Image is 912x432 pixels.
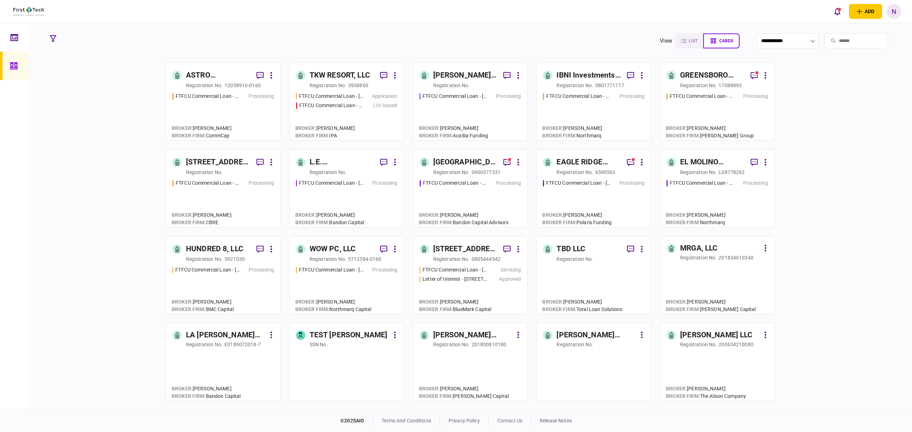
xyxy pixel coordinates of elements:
span: broker firm : [542,133,576,138]
div: BMC Capital [172,306,234,313]
div: Processing [496,179,521,187]
div: [PERSON_NAME] Capital [419,393,509,400]
div: registration no. [680,169,717,176]
span: broker firm : [666,133,700,138]
div: [PERSON_NAME] [666,385,746,393]
a: WOW PC, LLCregistration no.5712384-0160FTFCU Commercial Loan - 2203 Texas ParkwayProcessingBroker... [289,236,404,314]
div: 17088893 [719,82,742,89]
div: registration no. [310,255,346,263]
a: ASTRO PROPERTIES LLCregistration no.12058916-0160FTFCU Commercial Loan - 1650 S Carbon Ave Price ... [166,62,281,141]
button: N [886,4,901,19]
div: 201800810180 [472,341,507,348]
div: [PERSON_NAME] [419,211,509,219]
div: registration no. [680,82,717,89]
div: registration no. [186,82,223,89]
div: Application [372,93,397,100]
span: Broker : [542,299,563,305]
div: FTFCU Commercial Loan - 6 Uvalde Road Houston TX [546,93,610,100]
div: TBD LLC [556,243,585,255]
div: 201834610340 [719,254,753,261]
div: [PERSON_NAME] [666,211,726,219]
div: Processing [249,179,274,187]
div: registration no. [433,169,470,176]
div: HUNDRED 8, LLC [186,243,243,255]
div: [PERSON_NAME] [666,125,754,132]
div: 6590563 [595,169,616,176]
div: [GEOGRAPHIC_DATA] PASSAIC, LLC [433,157,498,168]
div: FTFCU Commercial Loan - 25590 Avenue Stafford [299,179,363,187]
div: registration no. [186,341,223,348]
div: registration no. [556,169,593,176]
div: registration no. [680,254,717,261]
div: registration no. [680,341,717,348]
div: FTFCU Commercial Loan - 2410 Charleston Highway [299,102,363,109]
span: broker firm : [666,306,700,312]
div: [PERSON_NAME] Group [666,132,754,139]
a: EL MOLINO MOBILE HOME PARK, LLCregistration no.L08778262FTFCU Commercial Loan - 1552 W Miracle Mi... [660,149,775,227]
div: [PERSON_NAME] Revocable Trust [556,330,636,341]
span: broker firm : [172,306,206,312]
div: LOI Issued [373,102,397,109]
div: FTFCU Commercial Loan - 26095 Kestrel Dr Evan Mills NY [546,179,611,187]
span: Broker : [172,125,193,131]
div: 3921030 [224,255,245,263]
button: list [675,33,703,48]
div: Processing [372,179,397,187]
span: Broker : [419,299,440,305]
div: Processing [496,93,521,100]
div: FTFCU Commercial Loan - 1650 S Carbon Ave Price UT [176,93,240,100]
span: broker firm : [295,306,330,312]
div: GREENSBORO ESTATES LLC [680,70,745,81]
div: [PERSON_NAME] [172,298,234,306]
div: FTFCU Commercial Loan - 1402 Boone Street [299,93,363,100]
span: broker firm : [419,306,453,312]
span: broker firm : [172,220,206,225]
span: Broker : [172,299,193,305]
a: TKW RESORT, LLCregistration no.3938860FTFCU Commercial Loan - 1402 Boone StreetApplicationFTFCU C... [289,62,404,141]
div: view [660,37,672,45]
div: FTFCU Commercial Loan - 2203 Texas Parkway [299,266,363,274]
div: registration no. [186,255,223,263]
div: IPA [295,132,355,139]
div: registration no. [433,255,470,263]
span: Broker : [419,125,440,131]
div: CBRE [172,219,232,226]
div: [PERSON_NAME] [419,298,492,306]
div: Northmarq Capital [295,306,372,313]
a: [GEOGRAPHIC_DATA] PASSAIC, LLCregistration no.0600377331FTFCU Commercial Loan - 325 Main Street L... [413,149,528,227]
div: LA [PERSON_NAME] LLC. [186,330,266,341]
div: SSN no. [310,341,328,348]
div: Processing [620,179,644,187]
span: broker firm : [666,220,700,225]
span: Broker : [666,386,687,391]
div: FTFCU Commercial Loan - 8401 Chagrin Road Bainbridge Townshi [423,266,487,274]
div: 0801771717 [595,82,624,89]
span: Broker : [419,386,440,391]
span: broker firm : [542,306,576,312]
div: registration no. [310,169,346,176]
div: Processing [743,93,768,100]
a: contact us [497,418,522,423]
div: L.E. [PERSON_NAME] Properties Inc. [310,157,374,168]
div: TEST [PERSON_NAME] [310,330,387,341]
div: [PERSON_NAME] LLC [680,330,752,341]
span: broker firm : [419,393,453,399]
a: MRGA, LLCregistration no.201834610340Broker:[PERSON_NAME]broker firm:[PERSON_NAME] Capital [660,236,775,314]
span: Broker : [666,125,687,131]
a: [STREET_ADDRESS], LLCregistration no.FTFCU Commercial Loan - 7600 Harpers Green Way Chesterfield ... [166,149,281,227]
a: [PERSON_NAME] Regency Partners LLCregistration no.FTFCU Commercial Loan - 6 Dunbar Rd Monticello ... [413,62,528,141]
a: TBD LLCregistration no.Broker:[PERSON_NAME]broker firm:Total Loan Solutions [536,236,651,314]
div: [PERSON_NAME] [295,298,372,306]
span: broker firm : [295,220,330,225]
div: ASTRO PROPERTIES LLC [186,70,251,81]
a: HUNDRED 8, LLCregistration no.3921030FTFCU Commercial Loan - 3969 Morse Crossing ColumbusProcessi... [166,236,281,314]
div: Processing [249,93,274,100]
a: [STREET_ADDRESS], LLCregistration no.0805444542FTFCU Commercial Loan - 8401 Chagrin Road Bainbrid... [413,236,528,314]
a: L.E. [PERSON_NAME] Properties Inc.registration no.FTFCU Commercial Loan - 25590 Avenue StaffordPr... [289,149,404,227]
div: FTFCU Commercial Loan - 1552 W Miracle Mile Tucson AZ [670,179,734,187]
div: registration no. [556,255,593,263]
span: broker firm : [172,133,206,138]
a: [PERSON_NAME] LLCregistration no.200634210080Broker:[PERSON_NAME]broker firm:The Alison Company [660,323,775,401]
span: Broker : [542,125,563,131]
div: [PERSON_NAME] COMMONS INVESTMENTS, LLC [433,330,513,341]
